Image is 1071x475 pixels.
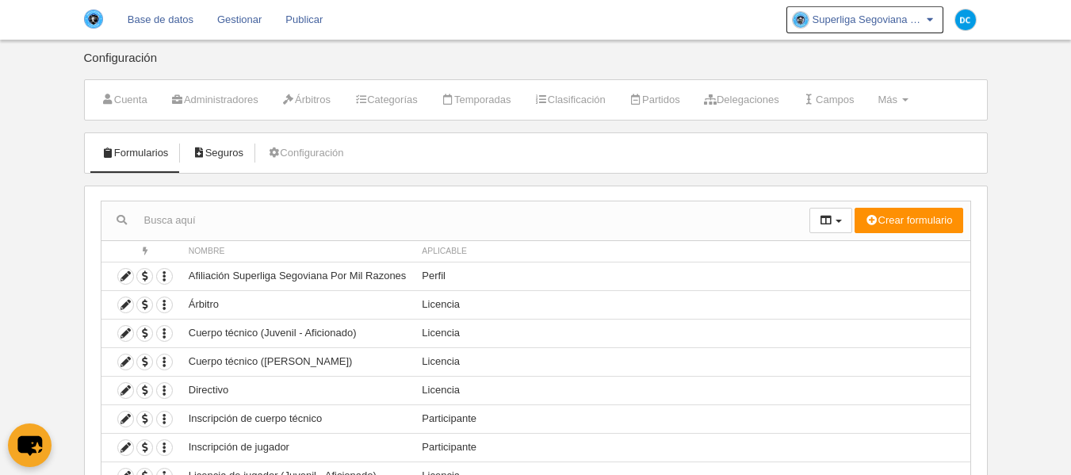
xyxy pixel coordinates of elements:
[955,10,976,30] img: c2l6ZT0zMHgzMCZmcz05JnRleHQ9REMmYmc9MDM5YmU1.png
[181,347,415,376] td: Cuerpo técnico ([PERSON_NAME])
[258,141,352,165] a: Configuración
[855,208,962,233] button: Crear formulario
[181,404,415,433] td: Inscripción de cuerpo técnico
[181,319,415,347] td: Cuerpo técnico (Juvenil - Aficionado)
[181,290,415,319] td: Árbitro
[526,88,614,112] a: Clasificación
[793,12,809,28] img: OavcNxVbaZnD.30x30.jpg
[414,262,970,290] td: Perfil
[414,376,970,404] td: Licencia
[869,88,916,112] a: Más
[433,88,520,112] a: Temporadas
[8,423,52,467] button: chat-button
[621,88,689,112] a: Partidos
[189,247,225,255] span: Nombre
[414,433,970,462] td: Participante
[813,12,924,28] span: Superliga Segoviana Por Mil Razones
[414,290,970,319] td: Licencia
[414,319,970,347] td: Licencia
[878,94,897,105] span: Más
[93,141,178,165] a: Formularios
[163,88,267,112] a: Administradores
[181,376,415,404] td: Directivo
[346,88,426,112] a: Categorías
[84,52,988,79] div: Configuración
[181,433,415,462] td: Inscripción de jugador
[786,6,943,33] a: Superliga Segoviana Por Mil Razones
[93,88,156,112] a: Cuenta
[794,88,863,112] a: Campos
[181,262,415,290] td: Afiliación Superliga Segoviana Por Mil Razones
[414,347,970,376] td: Licencia
[414,404,970,433] td: Participante
[422,247,467,255] span: Aplicable
[183,141,252,165] a: Seguros
[101,209,809,232] input: Busca aquí
[273,88,339,112] a: Árbitros
[84,10,103,29] img: Superliga Segoviana Por Mil Razones
[695,88,788,112] a: Delegaciones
